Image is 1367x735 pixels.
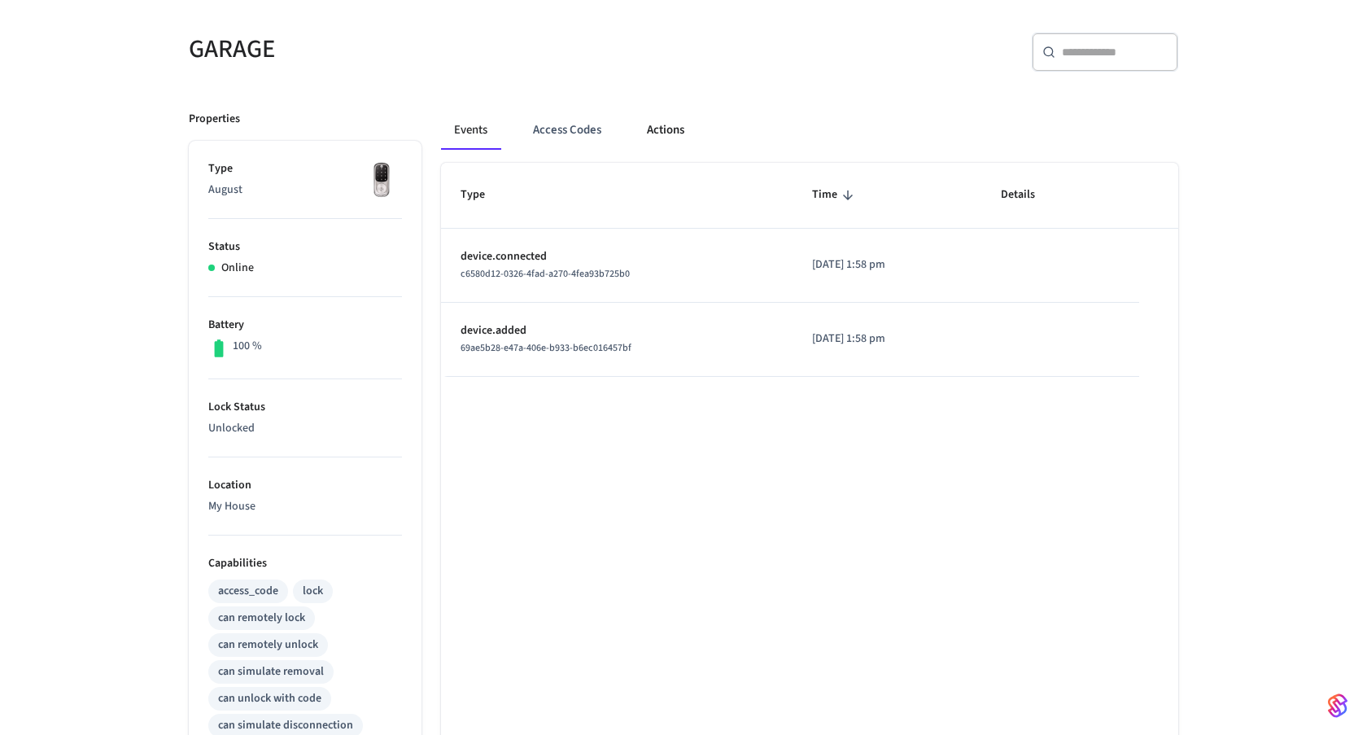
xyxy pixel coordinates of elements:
[441,111,1178,150] div: ant example
[303,583,323,600] div: lock
[812,182,858,208] span: Time
[189,111,240,128] p: Properties
[812,330,961,348] p: [DATE] 1:58 pm
[812,256,961,273] p: [DATE] 1:58 pm
[634,111,697,150] button: Actions
[208,317,402,334] p: Battery
[208,477,402,494] p: Location
[208,399,402,416] p: Lock Status
[233,338,262,355] p: 100 %
[208,420,402,437] p: Unlocked
[218,637,318,654] div: can remotely unlock
[208,238,402,256] p: Status
[461,267,630,281] span: c6580d12-0326-4fad-a270-4fea93b725b0
[208,182,402,199] p: August
[1328,693,1347,719] img: SeamLogoGradient.69752ec5.svg
[218,663,324,680] div: can simulate removal
[208,555,402,572] p: Capabilities
[461,341,631,355] span: 69ae5b28-e47a-406e-b933-b6ec016457bf
[221,260,254,277] p: Online
[218,690,321,707] div: can unlock with code
[441,111,500,150] button: Events
[441,163,1178,376] table: sticky table
[208,498,402,515] p: My House
[208,160,402,177] p: Type
[218,717,353,734] div: can simulate disconnection
[461,248,773,265] p: device.connected
[189,33,674,66] h5: GARAGE
[361,160,402,201] img: Yale Assure Touchscreen Wifi Smart Lock, Satin Nickel, Front
[218,610,305,627] div: can remotely lock
[520,111,614,150] button: Access Codes
[461,182,506,208] span: Type
[1001,182,1056,208] span: Details
[218,583,278,600] div: access_code
[461,322,773,339] p: device.added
